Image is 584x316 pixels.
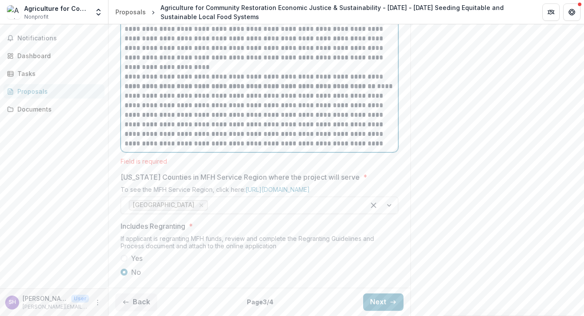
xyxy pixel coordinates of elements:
span: Yes [131,253,143,263]
p: [PERSON_NAME] [23,294,68,303]
span: No [131,267,141,277]
a: Tasks [3,66,105,81]
div: Remove Saint Louis Metropolitan Region [197,201,206,210]
span: Nonprofit [24,13,49,21]
span: [GEOGRAPHIC_DATA] [133,201,194,209]
button: Partners [542,3,560,21]
div: If applicant is regranting MFH funds, review and complete the Regranting Guidelines and Process d... [121,235,398,253]
button: Get Help [563,3,581,21]
div: Tasks [17,69,98,78]
div: Agriculture for Community Restoration Economic Justice & Sustainability - [DATE] - [DATE] Seeding... [161,3,528,21]
a: Dashboard [3,49,105,63]
div: Proposals [17,87,98,96]
button: Open entity switcher [92,3,105,21]
span: Notifications [17,35,101,42]
button: Back [115,293,157,311]
a: Documents [3,102,105,116]
div: To see the MFH Service Region, click here: [121,186,398,197]
img: Agriculture for Community Restoration Economic Justice & Sustainability [7,5,21,19]
a: Proposals [112,6,149,18]
div: Clear selected options [367,198,381,212]
div: Agriculture for Community Restoration Economic Justice & Sustainability [24,4,89,13]
a: [URL][DOMAIN_NAME] [246,186,310,193]
div: Dashboard [17,51,98,60]
div: Documents [17,105,98,114]
div: Sara Howard [9,300,16,305]
button: Next [363,293,404,311]
a: Proposals [3,84,105,99]
p: [PERSON_NAME][EMAIL_ADDRESS][DOMAIN_NAME] [23,303,89,311]
button: Notifications [3,31,105,45]
p: User [71,295,89,303]
button: More [92,297,103,308]
nav: breadcrumb [112,1,532,23]
p: Page 3 / 4 [247,297,273,306]
div: Field is required [121,158,398,165]
p: Includes Regranting [121,221,185,231]
p: [US_STATE] Counties in MFH Service Region where the project will serve [121,172,360,182]
div: Proposals [115,7,146,16]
